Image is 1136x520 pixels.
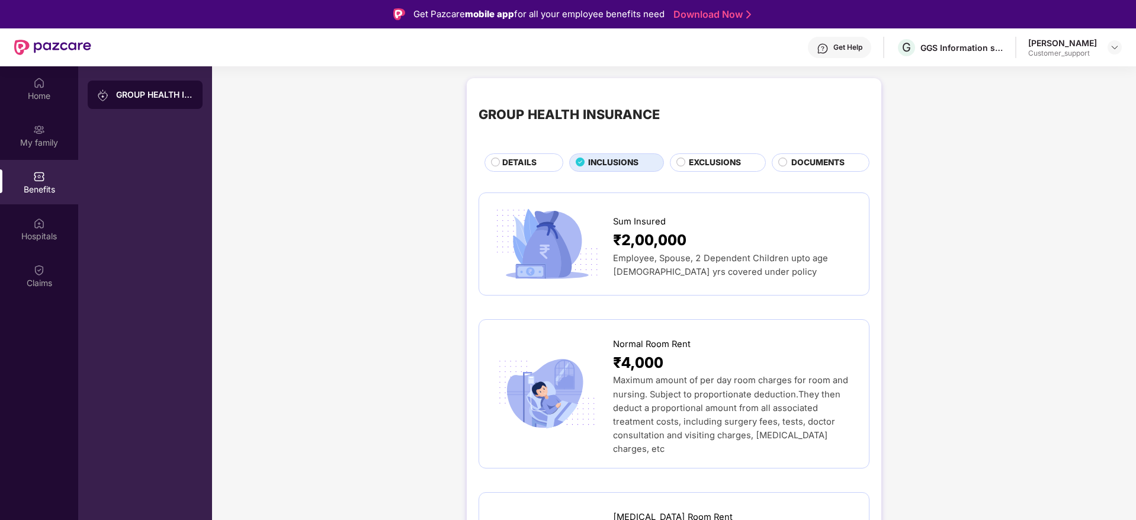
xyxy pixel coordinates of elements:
[1028,37,1097,49] div: [PERSON_NAME]
[689,156,741,169] span: EXCLUSIONS
[491,355,603,433] img: icon
[1110,43,1119,52] img: svg+xml;base64,PHN2ZyBpZD0iRHJvcGRvd24tMzJ4MzIiIHhtbG5zPSJodHRwOi8vd3d3LnczLm9yZy8yMDAwL3N2ZyIgd2...
[393,8,405,20] img: Logo
[613,229,686,252] span: ₹2,00,000
[920,42,1003,53] div: GGS Information services private limited
[613,351,663,374] span: ₹4,000
[588,156,638,169] span: INCLUSIONS
[833,43,862,52] div: Get Help
[97,89,109,101] img: svg+xml;base64,PHN2ZyB3aWR0aD0iMjAiIGhlaWdodD0iMjAiIHZpZXdCb3g9IjAgMCAyMCAyMCIgZmlsbD0ibm9uZSIgeG...
[902,40,911,54] span: G
[413,7,665,21] div: Get Pazcare for all your employee benefits need
[613,338,691,351] span: Normal Room Rent
[613,375,848,454] span: Maximum amount of per day room charges for room and nursing. Subject to proportionate deduction.T...
[33,171,45,182] img: svg+xml;base64,PHN2ZyBpZD0iQmVuZWZpdHMiIHhtbG5zPSJodHRwOi8vd3d3LnczLm9yZy8yMDAwL3N2ZyIgd2lkdGg9Ij...
[33,217,45,229] img: svg+xml;base64,PHN2ZyBpZD0iSG9zcGl0YWxzIiB4bWxucz0iaHR0cDovL3d3dy53My5vcmcvMjAwMC9zdmciIHdpZHRoPS...
[613,215,666,229] span: Sum Insured
[479,104,660,124] div: GROUP HEALTH INSURANCE
[33,77,45,89] img: svg+xml;base64,PHN2ZyBpZD0iSG9tZSIgeG1sbnM9Imh0dHA6Ly93d3cudzMub3JnLzIwMDAvc3ZnIiB3aWR0aD0iMjAiIG...
[33,264,45,276] img: svg+xml;base64,PHN2ZyBpZD0iQ2xhaW0iIHhtbG5zPSJodHRwOi8vd3d3LnczLm9yZy8yMDAwL3N2ZyIgd2lkdGg9IjIwIi...
[502,156,537,169] span: DETAILS
[817,43,829,54] img: svg+xml;base64,PHN2ZyBpZD0iSGVscC0zMngzMiIgeG1sbnM9Imh0dHA6Ly93d3cudzMub3JnLzIwMDAvc3ZnIiB3aWR0aD...
[491,205,603,283] img: icon
[1028,49,1097,58] div: Customer_support
[116,89,193,101] div: GROUP HEALTH INSURANCE
[14,40,91,55] img: New Pazcare Logo
[746,8,751,21] img: Stroke
[613,253,828,277] span: Employee, Spouse, 2 Dependent Children upto age [DEMOGRAPHIC_DATA] yrs covered under policy
[673,8,747,21] a: Download Now
[33,124,45,136] img: svg+xml;base64,PHN2ZyB3aWR0aD0iMjAiIGhlaWdodD0iMjAiIHZpZXdCb3g9IjAgMCAyMCAyMCIgZmlsbD0ibm9uZSIgeG...
[465,8,514,20] strong: mobile app
[791,156,845,169] span: DOCUMENTS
